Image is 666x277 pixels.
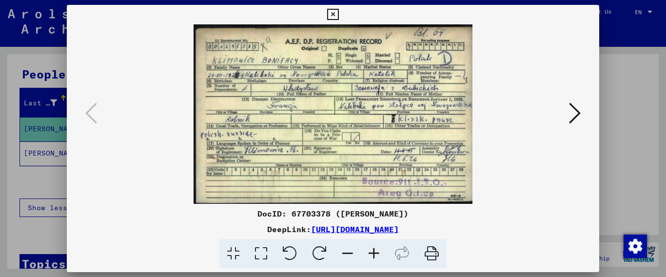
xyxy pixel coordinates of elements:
img: Change consent [624,235,647,258]
a: [URL][DOMAIN_NAME] [311,224,399,234]
div: DocID: 67703378 ([PERSON_NAME]) [67,208,600,219]
div: DeepLink: [67,223,600,235]
img: 001.jpg [100,24,567,204]
div: Change consent [623,234,646,257]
